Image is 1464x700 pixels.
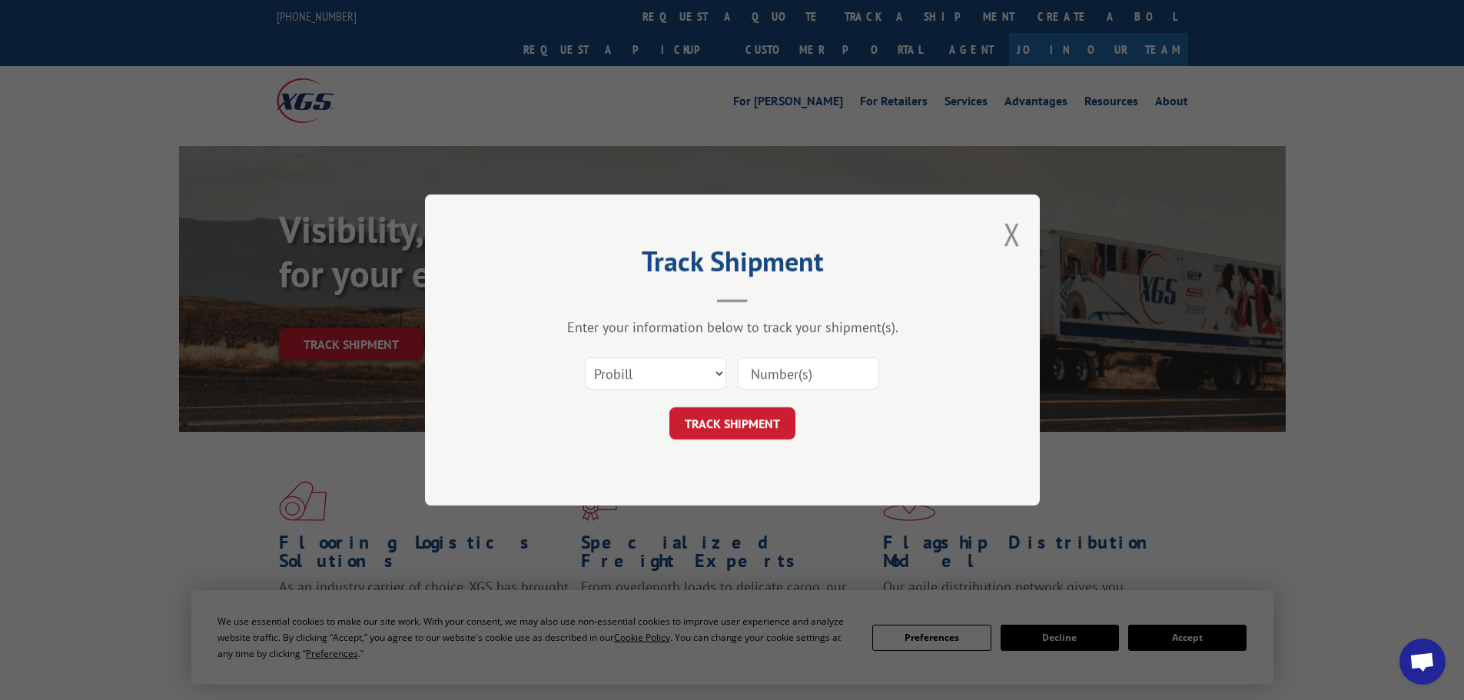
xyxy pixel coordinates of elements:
div: Enter your information below to track your shipment(s). [502,318,963,336]
button: Close modal [1004,214,1021,254]
button: TRACK SHIPMENT [669,407,795,440]
h2: Track Shipment [502,250,963,280]
input: Number(s) [738,357,879,390]
div: Open chat [1399,639,1446,685]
